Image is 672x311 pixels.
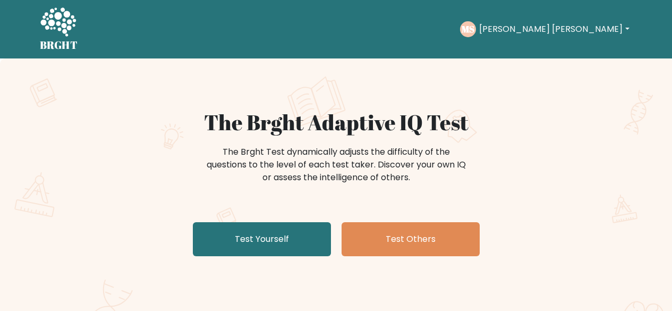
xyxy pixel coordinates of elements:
div: The Brght Test dynamically adjusts the difficulty of the questions to the level of each test take... [203,146,469,184]
button: [PERSON_NAME] [PERSON_NAME] [476,22,632,36]
a: BRGHT [40,4,78,54]
h1: The Brght Adaptive IQ Test [77,110,596,135]
text: MS [462,23,474,35]
a: Test Others [342,222,480,256]
a: Test Yourself [193,222,331,256]
h5: BRGHT [40,39,78,52]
